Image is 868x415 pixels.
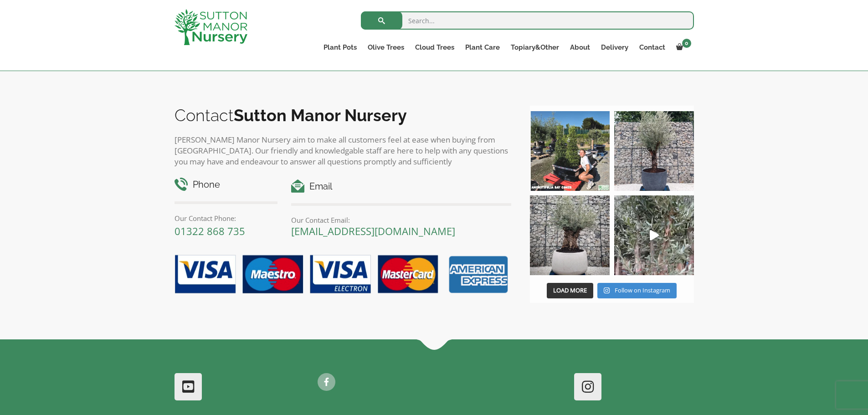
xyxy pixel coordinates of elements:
[614,195,694,275] a: Play
[318,41,362,54] a: Plant Pots
[175,106,512,125] h2: Contact
[505,41,565,54] a: Topiary&Other
[682,39,691,48] span: 0
[530,195,610,275] img: Check out this beauty we potted at our nursery today ❤️‍🔥 A huge, ancient gnarled Olive tree plan...
[291,224,455,238] a: [EMAIL_ADDRESS][DOMAIN_NAME]
[361,11,694,30] input: Search...
[175,9,247,45] img: logo
[615,286,670,294] span: Follow on Instagram
[362,41,410,54] a: Olive Trees
[460,41,505,54] a: Plant Care
[614,195,694,275] img: New arrivals Monday morning of beautiful olive trees 🤩🤩 The weather is beautiful this summer, gre...
[410,41,460,54] a: Cloud Trees
[634,41,671,54] a: Contact
[596,41,634,54] a: Delivery
[650,230,659,241] svg: Play
[168,250,512,300] img: payment-options.png
[565,41,596,54] a: About
[547,283,593,298] button: Load More
[291,179,511,194] h4: Email
[604,287,610,294] svg: Instagram
[175,134,512,167] p: [PERSON_NAME] Manor Nursery aim to make all customers feel at ease when buying from [GEOGRAPHIC_D...
[234,106,407,125] b: Sutton Manor Nursery
[553,286,587,294] span: Load More
[175,224,245,238] a: 01322 868 735
[597,283,676,298] a: Instagram Follow on Instagram
[291,215,511,225] p: Our Contact Email:
[671,41,694,54] a: 0
[530,111,610,191] img: Our elegant & picturesque Angustifolia Cones are an exquisite addition to your Bay Tree collectio...
[175,213,278,224] p: Our Contact Phone:
[614,111,694,191] img: A beautiful multi-stem Spanish Olive tree potted in our luxurious fibre clay pots 😍😍
[175,178,278,192] h4: Phone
